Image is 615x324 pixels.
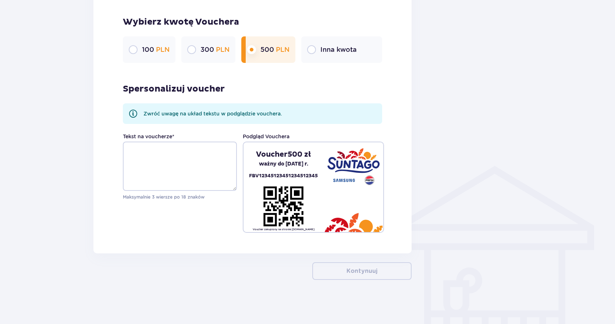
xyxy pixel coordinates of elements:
[346,267,377,275] p: Kontynuuj
[123,194,237,200] p: Maksymalnie 3 wiersze po 18 znaków
[123,83,225,95] p: Spersonalizuj voucher
[320,45,357,54] p: Inna kwota
[243,133,289,140] p: Podgląd Vouchera
[327,148,380,185] img: Suntago - Samsung - Pepsi
[253,228,314,231] p: Voucher zakupiony na stronie [DOMAIN_NAME]
[256,150,311,159] p: Voucher 500 zł
[216,46,230,53] span: PLN
[249,172,318,180] p: FBV12345123451234512345
[142,45,170,54] p: 100
[143,110,282,117] p: Zwróć uwagę na układ tekstu w podglądzie vouchera.
[156,46,170,53] span: PLN
[123,17,382,28] p: Wybierz kwotę Vouchera
[312,262,412,280] button: Kontynuuj
[200,45,230,54] p: 300
[259,159,308,169] p: ważny do [DATE] r.
[123,133,174,140] label: Tekst na voucherze *
[260,45,289,54] p: 500
[276,46,289,53] span: PLN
